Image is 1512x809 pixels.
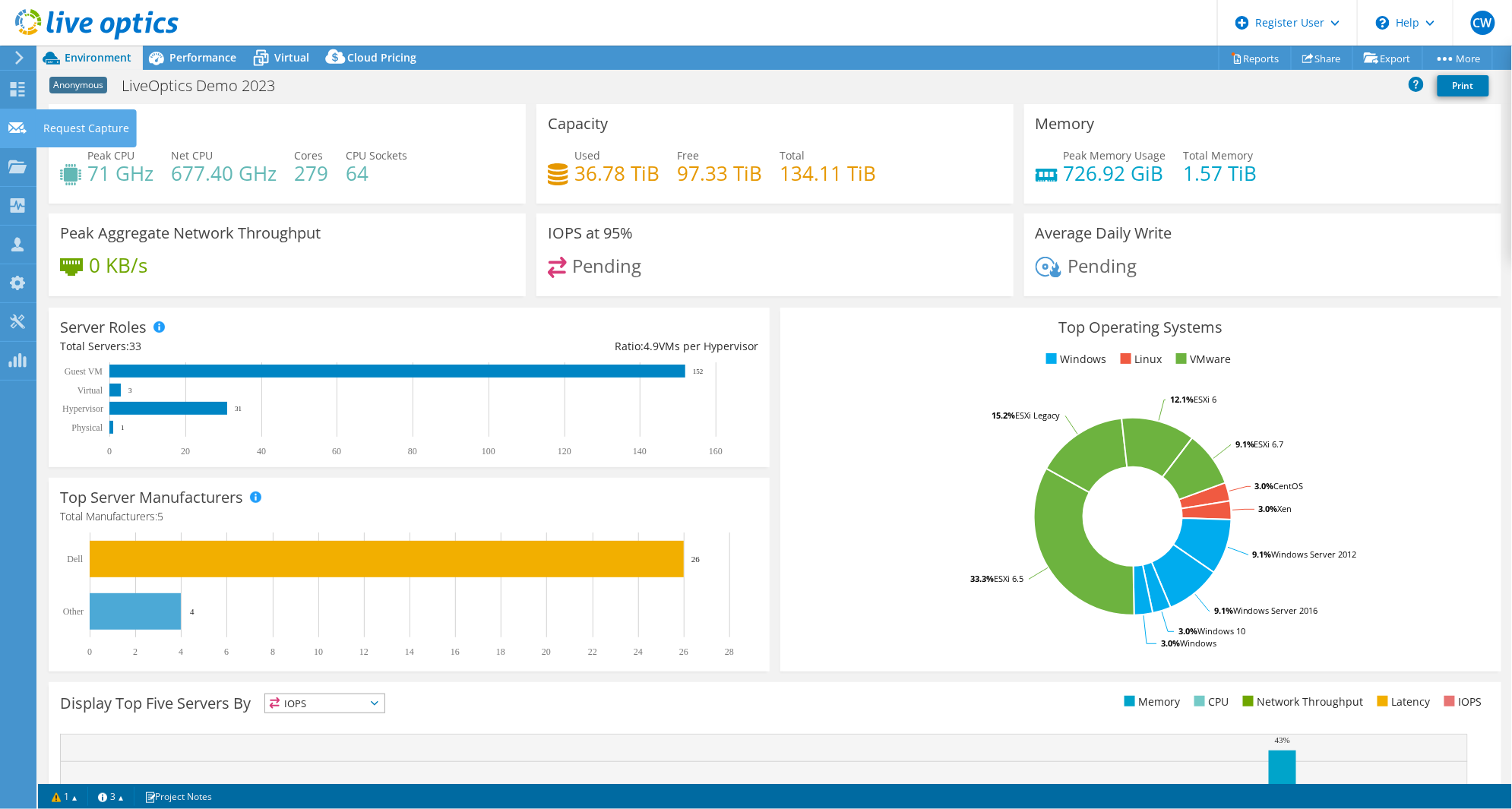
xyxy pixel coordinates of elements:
[87,787,134,806] a: 3
[409,338,758,355] div: Ratio: VMs per Hypervisor
[169,50,236,65] span: Performance
[496,646,505,657] text: 18
[1121,694,1181,710] li: Memory
[1219,46,1292,70] a: Reports
[62,403,103,414] text: Hypervisor
[1015,409,1060,421] tspan: ESXi Legacy
[725,646,734,657] text: 28
[1068,253,1137,278] span: Pending
[1441,694,1482,710] li: IOPS
[107,446,112,457] text: 0
[574,165,660,182] h4: 36.78 TiB
[1275,735,1290,744] text: 43%
[359,646,369,657] text: 12
[1214,605,1233,616] tspan: 9.1%
[588,646,597,657] text: 22
[265,694,384,713] span: IOPS
[1191,694,1229,710] li: CPU
[1374,694,1431,710] li: Latency
[1042,351,1107,368] li: Windows
[1064,148,1166,163] span: Peak Memory Usage
[134,787,223,806] a: Project Notes
[71,422,103,433] text: Physical
[558,446,571,457] text: 120
[157,509,163,523] span: 5
[171,165,277,182] h4: 677.40 GHz
[1170,393,1194,405] tspan: 12.1%
[548,225,633,242] h3: IOPS at 95%
[314,646,323,657] text: 10
[60,225,321,242] h3: Peak Aggregate Network Throughput
[1471,11,1495,35] span: CW
[408,446,417,457] text: 80
[451,646,460,657] text: 16
[1233,605,1318,616] tspan: Windows Server 2016
[294,148,323,163] span: Cores
[129,339,141,353] span: 33
[1036,115,1095,132] h3: Memory
[677,165,762,182] h4: 97.33 TiB
[1235,438,1254,450] tspan: 9.1%
[1197,625,1245,637] tspan: Windows 10
[87,148,134,163] span: Peak CPU
[634,646,643,657] text: 24
[574,148,600,163] span: Used
[1178,625,1197,637] tspan: 3.0%
[274,50,309,65] span: Virtual
[780,165,876,182] h4: 134.11 TiB
[1036,225,1172,242] h3: Average Daily Write
[405,646,414,657] text: 14
[693,368,704,375] text: 152
[190,607,195,616] text: 4
[1180,637,1216,649] tspan: Windows
[1194,393,1216,405] tspan: ESXi 6
[994,573,1023,584] tspan: ESXi 6.5
[1272,548,1357,560] tspan: Windows Server 2012
[41,787,88,806] a: 1
[679,646,688,657] text: 26
[792,319,1490,336] h3: Top Operating Systems
[1291,46,1353,70] a: Share
[294,165,328,182] h4: 279
[1184,148,1254,163] span: Total Memory
[633,446,647,457] text: 140
[60,338,409,355] div: Total Servers:
[121,424,125,431] text: 1
[1064,165,1166,182] h4: 726.92 GiB
[1239,694,1364,710] li: Network Throughput
[573,253,642,278] span: Pending
[780,148,805,163] span: Total
[67,554,83,564] text: Dell
[1352,46,1423,70] a: Export
[65,366,103,377] text: Guest VM
[171,148,213,163] span: Net CPU
[548,115,608,132] h3: Capacity
[36,109,137,147] div: Request Capture
[257,446,266,457] text: 40
[1422,46,1493,70] a: More
[60,319,147,336] h3: Server Roles
[1278,503,1292,514] tspan: Xen
[332,446,341,457] text: 60
[677,148,699,163] span: Free
[77,385,103,396] text: Virtual
[270,646,275,657] text: 8
[89,257,147,273] h4: 0 KB/s
[60,489,243,506] h3: Top Server Manufacturers
[65,50,131,65] span: Environment
[1438,75,1489,96] a: Print
[1274,480,1304,491] tspan: CentOS
[346,165,407,182] h4: 64
[709,446,723,457] text: 160
[1161,637,1180,649] tspan: 3.0%
[133,646,138,657] text: 2
[179,646,183,657] text: 4
[181,446,190,457] text: 20
[346,148,407,163] span: CPU Sockets
[1254,438,1284,450] tspan: ESXi 6.7
[128,387,132,394] text: 3
[691,555,701,564] text: 26
[1253,548,1272,560] tspan: 9.1%
[235,405,242,412] text: 31
[970,573,994,584] tspan: 33.3%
